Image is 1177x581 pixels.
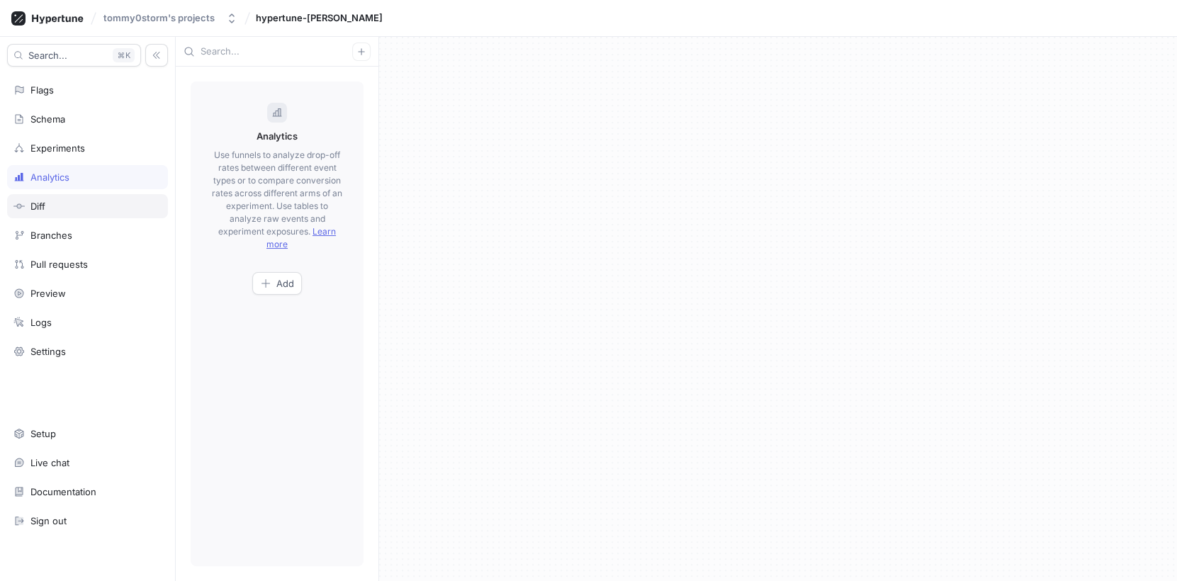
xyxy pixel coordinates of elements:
[7,44,141,67] button: Search...K
[266,226,336,249] a: Learn more
[212,149,342,251] p: Use funnels to analyze drop-off rates between different event types or to compare conversion rate...
[28,51,67,60] span: Search...
[30,113,65,125] div: Schema
[252,272,302,295] button: Add
[30,142,85,154] div: Experiments
[30,230,72,241] div: Branches
[30,84,54,96] div: Flags
[103,12,215,24] div: tommy0storm's projects
[201,45,352,59] input: Search...
[30,486,96,497] div: Documentation
[30,515,67,526] div: Sign out
[257,130,298,144] p: Analytics
[276,279,294,288] span: Add
[98,6,243,30] button: tommy0storm's projects
[7,480,168,504] a: Documentation
[30,317,52,328] div: Logs
[30,457,69,468] div: Live chat
[113,48,135,62] div: K
[30,288,66,299] div: Preview
[30,346,66,357] div: Settings
[30,171,69,183] div: Analytics
[30,428,56,439] div: Setup
[256,13,383,23] span: hypertune-[PERSON_NAME]
[30,259,88,270] div: Pull requests
[30,201,45,212] div: Diff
